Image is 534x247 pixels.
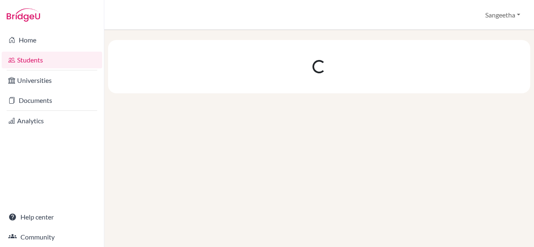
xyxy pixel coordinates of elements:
[2,229,102,245] a: Community
[481,7,524,23] button: Sangeetha
[2,72,102,89] a: Universities
[2,209,102,225] a: Help center
[2,112,102,129] a: Analytics
[2,52,102,68] a: Students
[7,8,40,22] img: Bridge-U
[2,92,102,109] a: Documents
[2,32,102,48] a: Home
